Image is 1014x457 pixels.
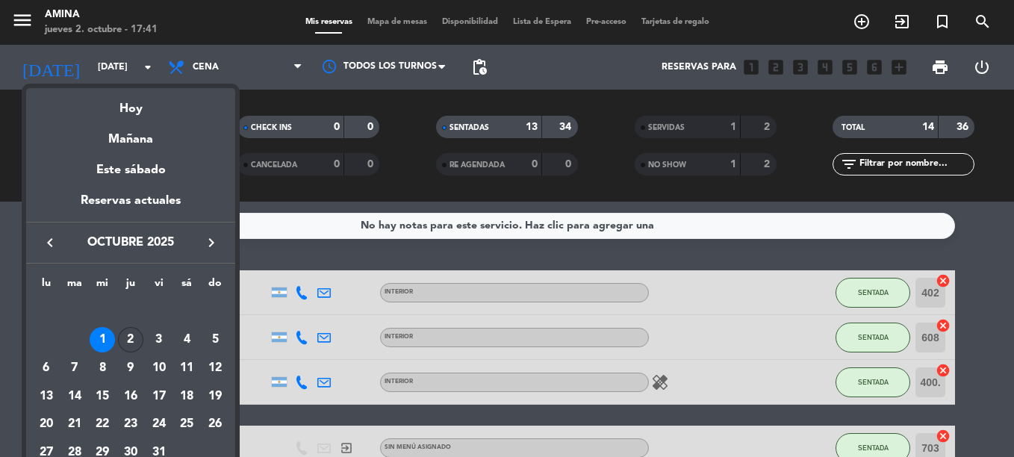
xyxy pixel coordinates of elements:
[118,412,143,438] div: 23
[34,355,59,381] div: 6
[201,275,229,298] th: domingo
[146,412,172,438] div: 24
[146,327,172,352] div: 3
[173,354,202,382] td: 11 de octubre de 2025
[202,384,228,409] div: 19
[90,384,115,409] div: 15
[201,354,229,382] td: 12 de octubre de 2025
[90,412,115,438] div: 22
[88,354,116,382] td: 8 de octubre de 2025
[41,234,59,252] i: keyboard_arrow_left
[145,354,173,382] td: 10 de octubre de 2025
[37,233,63,252] button: keyboard_arrow_left
[173,382,202,411] td: 18 de octubre de 2025
[146,384,172,409] div: 17
[32,411,60,439] td: 20 de octubre de 2025
[88,275,116,298] th: miércoles
[201,382,229,411] td: 19 de octubre de 2025
[174,327,199,352] div: 4
[202,412,228,438] div: 26
[63,233,198,252] span: octubre 2025
[118,327,143,352] div: 2
[146,355,172,381] div: 10
[34,412,59,438] div: 20
[145,411,173,439] td: 24 de octubre de 2025
[60,411,89,439] td: 21 de octubre de 2025
[90,327,115,352] div: 1
[201,411,229,439] td: 26 de octubre de 2025
[116,275,145,298] th: jueves
[145,326,173,355] td: 3 de octubre de 2025
[116,354,145,382] td: 9 de octubre de 2025
[60,382,89,411] td: 14 de octubre de 2025
[26,191,235,222] div: Reservas actuales
[174,384,199,409] div: 18
[198,233,225,252] button: keyboard_arrow_right
[60,354,89,382] td: 7 de octubre de 2025
[34,384,59,409] div: 13
[62,384,87,409] div: 14
[26,149,235,191] div: Este sábado
[62,355,87,381] div: 7
[26,88,235,119] div: Hoy
[118,355,143,381] div: 9
[26,119,235,149] div: Mañana
[32,382,60,411] td: 13 de octubre de 2025
[90,355,115,381] div: 8
[88,411,116,439] td: 22 de octubre de 2025
[145,382,173,411] td: 17 de octubre de 2025
[32,298,229,326] td: OCT.
[88,382,116,411] td: 15 de octubre de 2025
[145,275,173,298] th: viernes
[202,355,228,381] div: 12
[88,326,116,355] td: 1 de octubre de 2025
[202,327,228,352] div: 5
[173,411,202,439] td: 25 de octubre de 2025
[32,354,60,382] td: 6 de octubre de 2025
[60,275,89,298] th: martes
[116,326,145,355] td: 2 de octubre de 2025
[173,326,202,355] td: 4 de octubre de 2025
[62,412,87,438] div: 21
[116,411,145,439] td: 23 de octubre de 2025
[173,275,202,298] th: sábado
[201,326,229,355] td: 5 de octubre de 2025
[118,384,143,409] div: 16
[174,412,199,438] div: 25
[32,275,60,298] th: lunes
[202,234,220,252] i: keyboard_arrow_right
[174,355,199,381] div: 11
[116,382,145,411] td: 16 de octubre de 2025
